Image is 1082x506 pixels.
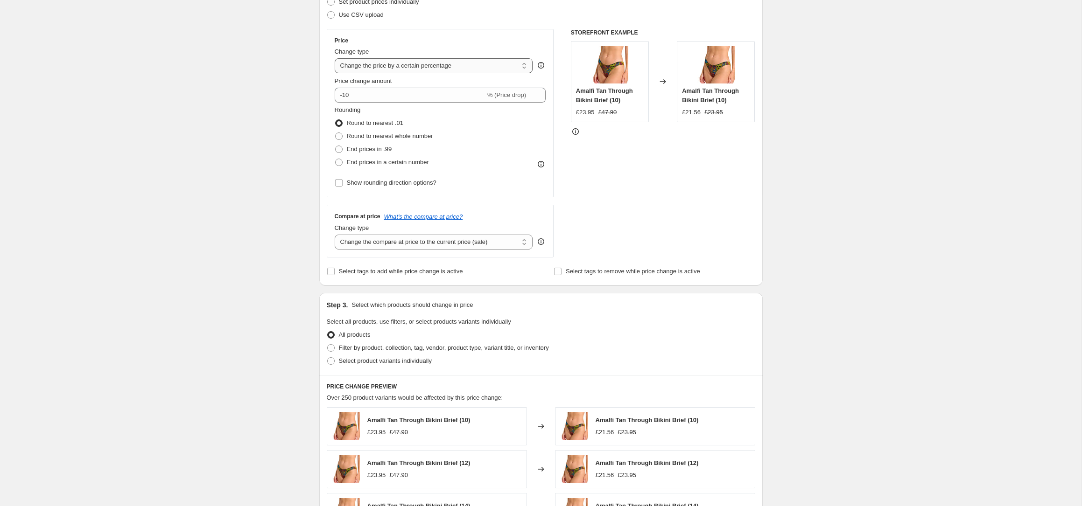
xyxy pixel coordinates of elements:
img: Amalfi_Bikini_Brief_Thumb_9fb1bf4b-b581-4e46-a8aa-a6128650d20a_80x.jpg [332,412,360,440]
h6: STOREFRONT EXAMPLE [571,29,755,36]
span: Price change amount [335,77,392,84]
h3: Compare at price [335,213,380,220]
span: Select tags to remove while price change is active [566,268,700,275]
span: £23.95 [367,471,386,478]
img: Amalfi_Bikini_Brief_Thumb_9fb1bf4b-b581-4e46-a8aa-a6128650d20a_80x.jpg [560,412,588,440]
h2: Step 3. [327,300,348,310]
img: Amalfi_Bikini_Brief_Thumb_9fb1bf4b-b581-4e46-a8aa-a6128650d20a_80x.jpg [697,46,735,83]
input: -15 [335,88,485,103]
span: £47.90 [389,429,408,436]
span: Select product variants individually [339,357,432,364]
span: Amalfi Tan Through Bikini Brief (10) [576,87,633,104]
span: % (Price drop) [487,91,526,98]
span: Select tags to add while price change is active [339,268,463,275]
span: Amalfi Tan Through Bikini Brief (10) [367,416,471,423]
span: Amalfi Tan Through Bikini Brief (10) [682,87,739,104]
span: £21.56 [596,471,614,478]
span: £47.90 [598,109,617,116]
span: Over 250 product variants would be affected by this price change: [327,394,503,401]
p: Select which products should change in price [351,300,473,310]
img: Amalfi_Bikini_Brief_Thumb_9fb1bf4b-b581-4e46-a8aa-a6128650d20a_80x.jpg [560,455,588,483]
span: £21.56 [596,429,614,436]
span: £23.95 [704,109,723,116]
span: £47.90 [389,471,408,478]
span: Select all products, use filters, or select products variants individually [327,318,511,325]
img: Amalfi_Bikini_Brief_Thumb_9fb1bf4b-b581-4e46-a8aa-a6128650d20a_80x.jpg [332,455,360,483]
div: help [536,237,546,246]
span: £23.95 [367,429,386,436]
span: Amalfi Tan Through Bikini Brief (12) [367,459,471,466]
span: Change type [335,48,369,55]
span: All products [339,331,371,338]
span: Amalfi Tan Through Bikini Brief (12) [596,459,699,466]
h6: PRICE CHANGE PREVIEW [327,383,755,390]
span: £23.95 [618,429,636,436]
span: Use CSV upload [339,11,384,18]
img: Amalfi_Bikini_Brief_Thumb_9fb1bf4b-b581-4e46-a8aa-a6128650d20a_80x.jpg [591,46,628,83]
div: help [536,61,546,70]
span: £23.95 [576,109,595,116]
span: £21.56 [682,109,701,116]
span: Amalfi Tan Through Bikini Brief (10) [596,416,699,423]
h3: Price [335,37,348,44]
span: Show rounding direction options? [347,179,436,186]
span: End prices in a certain number [347,159,429,166]
span: Rounding [335,106,361,113]
span: Filter by product, collection, tag, vendor, product type, variant title, or inventory [339,344,549,351]
span: Round to nearest whole number [347,132,433,139]
span: End prices in .99 [347,146,392,152]
button: What's the compare at price? [384,213,463,220]
span: Change type [335,224,369,231]
span: £23.95 [618,471,636,478]
span: Round to nearest .01 [347,119,403,126]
